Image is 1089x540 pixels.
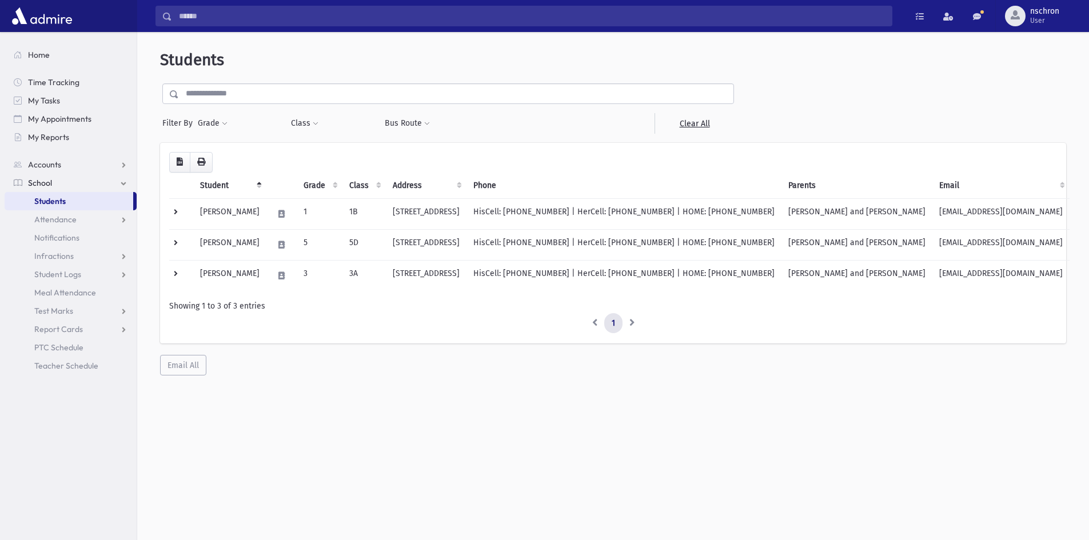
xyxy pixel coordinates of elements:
th: Phone [466,173,781,199]
a: Student Logs [5,265,137,283]
span: Attendance [34,214,77,225]
td: 3 [297,260,342,291]
td: [PERSON_NAME] [193,198,266,229]
a: School [5,174,137,192]
span: Filter By [162,117,197,129]
span: User [1030,16,1059,25]
span: School [28,178,52,188]
a: Students [5,192,133,210]
td: [EMAIL_ADDRESS][DOMAIN_NAME] [932,260,1070,291]
a: Notifications [5,229,137,247]
td: 1 [297,198,342,229]
span: nschron [1030,7,1059,16]
a: Attendance [5,210,137,229]
span: Report Cards [34,324,83,334]
a: Teacher Schedule [5,357,137,375]
td: 5 [297,229,342,260]
th: Parents [781,173,932,199]
span: Teacher Schedule [34,361,98,371]
td: HisCell: [PHONE_NUMBER] | HerCell: [PHONE_NUMBER] | HOME: [PHONE_NUMBER] [466,229,781,260]
td: [EMAIL_ADDRESS][DOMAIN_NAME] [932,198,1070,229]
td: [PERSON_NAME] and [PERSON_NAME] [781,260,932,291]
th: Address: activate to sort column ascending [386,173,466,199]
td: HisCell: [PHONE_NUMBER] | HerCell: [PHONE_NUMBER] | HOME: [PHONE_NUMBER] [466,260,781,291]
th: Student: activate to sort column descending [193,173,266,199]
button: Email All [160,355,206,375]
span: PTC Schedule [34,342,83,353]
td: [PERSON_NAME] and [PERSON_NAME] [781,198,932,229]
td: [PERSON_NAME] [193,229,266,260]
span: Students [160,50,224,69]
span: Accounts [28,159,61,170]
a: Accounts [5,155,137,174]
button: Bus Route [384,113,430,134]
td: [STREET_ADDRESS] [386,198,466,229]
th: Email: activate to sort column ascending [932,173,1070,199]
th: Class: activate to sort column ascending [342,173,386,199]
span: My Appointments [28,114,91,124]
td: 1B [342,198,386,229]
div: Showing 1 to 3 of 3 entries [169,300,1057,312]
span: Student Logs [34,269,81,279]
span: Infractions [34,251,74,261]
td: [EMAIL_ADDRESS][DOMAIN_NAME] [932,229,1070,260]
a: My Appointments [5,110,137,128]
a: Meal Attendance [5,283,137,302]
span: Test Marks [34,306,73,316]
a: My Tasks [5,91,137,110]
img: AdmirePro [9,5,75,27]
span: My Tasks [28,95,60,106]
span: Students [34,196,66,206]
span: Home [28,50,50,60]
td: 3A [342,260,386,291]
a: Time Tracking [5,73,137,91]
button: CSV [169,152,190,173]
a: 1 [604,313,623,334]
a: My Reports [5,128,137,146]
a: Infractions [5,247,137,265]
a: Home [5,46,137,64]
td: [STREET_ADDRESS] [386,260,466,291]
span: Meal Attendance [34,287,96,298]
span: Time Tracking [28,77,79,87]
input: Search [172,6,892,26]
button: Class [290,113,319,134]
button: Print [190,152,213,173]
a: PTC Schedule [5,338,137,357]
span: My Reports [28,132,69,142]
button: Grade [197,113,228,134]
a: Clear All [655,113,734,134]
span: Notifications [34,233,79,243]
td: [STREET_ADDRESS] [386,229,466,260]
a: Test Marks [5,302,137,320]
td: 5D [342,229,386,260]
td: HisCell: [PHONE_NUMBER] | HerCell: [PHONE_NUMBER] | HOME: [PHONE_NUMBER] [466,198,781,229]
td: [PERSON_NAME] and [PERSON_NAME] [781,229,932,260]
a: Report Cards [5,320,137,338]
td: [PERSON_NAME] [193,260,266,291]
th: Grade: activate to sort column ascending [297,173,342,199]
